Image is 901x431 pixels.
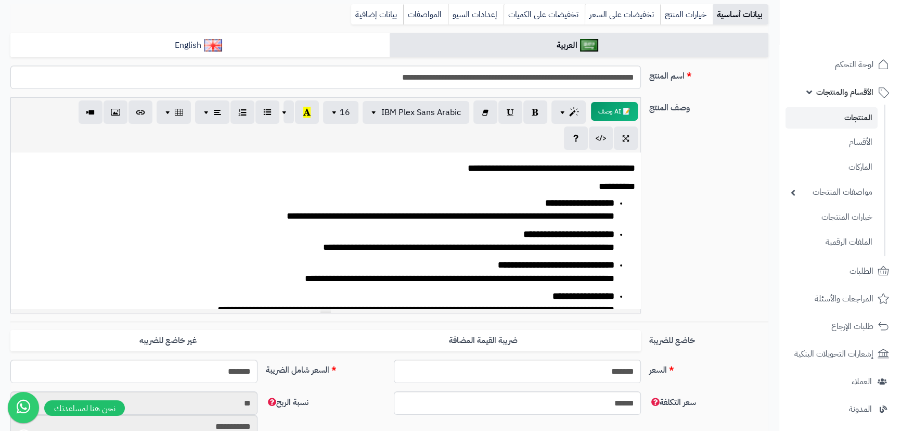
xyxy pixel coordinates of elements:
[363,101,469,124] button: IBM Plex Sans Arabic
[262,360,390,376] label: السعر شامل الضريبة
[713,4,768,25] a: بيانات أساسية
[381,106,461,119] span: IBM Plex Sans Arabic
[786,156,878,179] a: الماركات
[786,52,895,77] a: لوحة التحكم
[849,402,872,416] span: المدونة
[204,39,222,52] img: English
[448,4,504,25] a: إعدادات السيو
[403,4,448,25] a: المواصفات
[794,347,873,361] span: إشعارات التحويلات البنكية
[816,85,873,99] span: الأقسام والمنتجات
[585,4,660,25] a: تخفيضات على السعر
[351,4,403,25] a: بيانات إضافية
[786,397,895,422] a: المدونة
[786,231,878,253] a: الملفات الرقمية
[786,286,895,311] a: المراجعات والأسئلة
[645,97,773,114] label: وصف المنتج
[266,396,308,409] span: نسبة الربح
[10,33,390,58] a: English
[786,341,895,366] a: إشعارات التحويلات البنكية
[831,319,873,334] span: طلبات الإرجاع
[10,330,326,351] label: غير خاضع للضريبه
[830,29,891,51] img: logo-2.png
[835,57,873,72] span: لوحة التحكم
[645,330,773,347] label: خاضع للضريبة
[660,4,713,25] a: خيارات المنتج
[340,106,350,119] span: 16
[323,101,358,124] button: 16
[591,102,638,121] button: 📝 AI وصف
[645,66,773,82] label: اسم المنتج
[580,39,598,52] img: العربية
[649,396,696,409] span: سعر التكلفة
[815,291,873,306] span: المراجعات والأسئلة
[786,259,895,284] a: الطلبات
[786,206,878,229] a: خيارات المنتجات
[786,107,878,129] a: المنتجات
[786,131,878,154] a: الأقسام
[504,4,585,25] a: تخفيضات على الكميات
[786,369,895,394] a: العملاء
[786,314,895,339] a: طلبات الإرجاع
[390,33,769,58] a: العربية
[852,374,872,389] span: العملاء
[849,264,873,278] span: الطلبات
[645,360,773,376] label: السعر
[786,181,878,204] a: مواصفات المنتجات
[326,330,641,351] label: ضريبة القيمة المضافة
